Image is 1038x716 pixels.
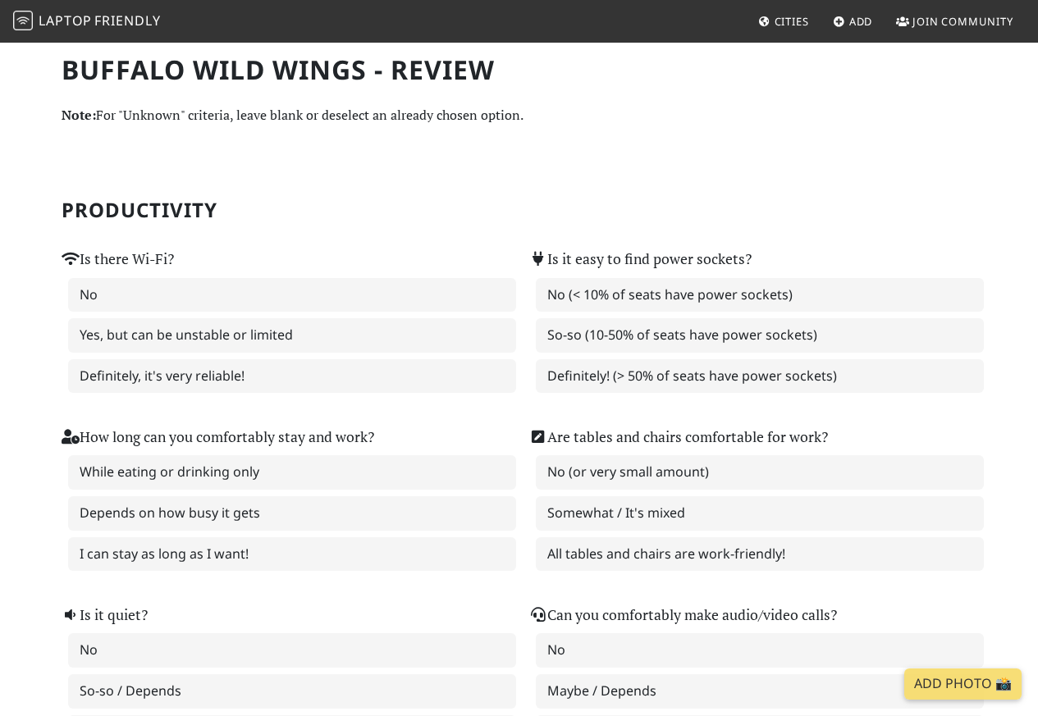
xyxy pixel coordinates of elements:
label: No [68,278,516,312]
label: Is it quiet? [62,604,148,627]
label: Can you comfortably make audio/video calls? [529,604,837,627]
label: Is there Wi-Fi? [62,248,174,271]
a: Add Photo 📸 [904,668,1022,700]
label: Maybe / Depends [536,674,984,709]
p: For "Unknown" criteria, leave blank or deselect an already chosen option. [62,105,977,126]
label: Yes, but can be unstable or limited [68,318,516,353]
label: Is it easy to find power sockets? [529,248,752,271]
label: Are tables and chairs comfortable for work? [529,426,828,449]
h2: Productivity [62,198,977,222]
span: Add [849,14,873,29]
strong: Note: [62,106,96,124]
a: LaptopFriendly LaptopFriendly [13,7,161,36]
label: No [68,633,516,668]
h1: Buffalo Wild Wings - Review [62,54,977,85]
span: Cities [775,14,809,29]
span: Join Community [912,14,1013,29]
label: So-so / Depends [68,674,516,709]
label: I can stay as long as I want! [68,537,516,572]
label: No (or very small amount) [536,455,984,490]
span: Friendly [94,11,160,30]
label: How long can you comfortably stay and work? [62,426,374,449]
label: While eating or drinking only [68,455,516,490]
a: Join Community [889,7,1020,36]
label: Definitely, it's very reliable! [68,359,516,394]
label: Definitely! (> 50% of seats have power sockets) [536,359,984,394]
label: So-so (10-50% of seats have power sockets) [536,318,984,353]
img: LaptopFriendly [13,11,33,30]
label: Somewhat / It's mixed [536,496,984,531]
label: No [536,633,984,668]
a: Add [826,7,880,36]
label: Depends on how busy it gets [68,496,516,531]
span: Laptop [39,11,92,30]
a: Cities [752,7,816,36]
label: No (< 10% of seats have power sockets) [536,278,984,312]
label: All tables and chairs are work-friendly! [536,537,984,572]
